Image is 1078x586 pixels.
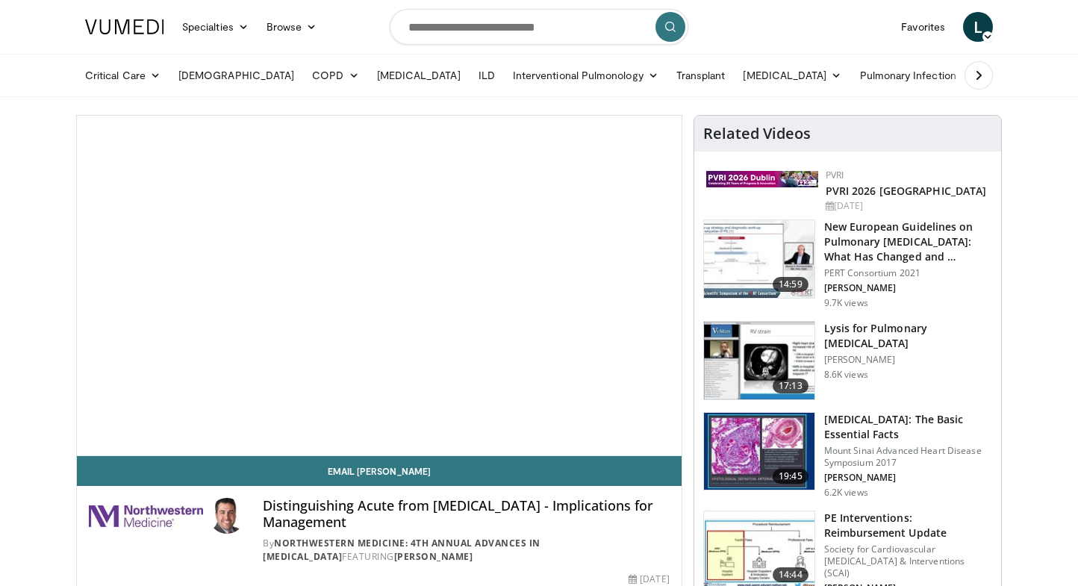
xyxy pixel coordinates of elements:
p: [PERSON_NAME] [824,472,992,484]
p: PERT Consortium 2021 [824,267,992,279]
a: PVRI [826,169,844,181]
a: Pulmonary Infection [851,60,980,90]
img: VuMedi Logo [85,19,164,34]
a: [PERSON_NAME] [394,550,473,563]
img: Avatar [209,498,245,534]
a: [MEDICAL_DATA] [734,60,850,90]
a: Interventional Pulmonology [504,60,667,90]
a: ILD [470,60,504,90]
h4: Distinguishing Acute from [MEDICAL_DATA] - Implications for Management [263,498,669,530]
h3: [MEDICAL_DATA]: The Basic Essential Facts [824,412,992,442]
a: 19:45 [MEDICAL_DATA]: The Basic Essential Facts Mount Sinai Advanced Heart Disease Symposium 2017... [703,412,992,499]
a: Critical Care [76,60,169,90]
img: Northwestern Medicine: 4th Annual Advances in Pulmonary Hypertension [89,498,203,534]
div: [DATE] [826,199,989,213]
img: 0f7c6898-ba7c-4cf2-a7b1-03a3e713fb2f.150x105_q85_crop-smart_upscale.jpg [704,413,814,490]
p: [PERSON_NAME] [824,282,992,294]
a: 14:59 New European Guidelines on Pulmonary [MEDICAL_DATA]: What Has Changed and … PERT Consortium... [703,219,992,309]
input: Search topics, interventions [390,9,688,45]
a: Favorites [892,12,954,42]
span: 17:13 [773,378,808,393]
span: 19:45 [773,469,808,484]
a: COPD [303,60,367,90]
a: PVRI 2026 [GEOGRAPHIC_DATA] [826,184,987,198]
a: Browse [258,12,326,42]
a: [MEDICAL_DATA] [368,60,470,90]
img: 632d5ca2-3a29-4964-9810-6fe8b008af34.150x105_q85_crop-smart_upscale.jpg [704,322,814,399]
div: [DATE] [629,573,669,586]
span: 14:59 [773,277,808,292]
h4: Related Videos [703,125,811,143]
a: Specialties [173,12,258,42]
a: [DEMOGRAPHIC_DATA] [169,60,303,90]
p: [PERSON_NAME] [824,354,992,366]
a: Email [PERSON_NAME] [77,456,682,486]
a: Northwestern Medicine: 4th Annual Advances in [MEDICAL_DATA] [263,537,540,563]
h3: New European Guidelines on Pulmonary [MEDICAL_DATA]: What Has Changed and … [824,219,992,264]
p: 9.7K views [824,297,868,309]
span: 14:44 [773,567,808,582]
h3: PE Interventions: Reimbursement Update [824,511,992,540]
img: 0c0338ca-5dd8-4346-a5ad-18bcc17889a0.150x105_q85_crop-smart_upscale.jpg [704,220,814,298]
p: Society for Cardiovascular [MEDICAL_DATA] & Interventions (SCAI) [824,543,992,579]
img: 33783847-ac93-4ca7-89f8-ccbd48ec16ca.webp.150x105_q85_autocrop_double_scale_upscale_version-0.2.jpg [706,171,818,187]
a: 17:13 Lysis for Pulmonary [MEDICAL_DATA] [PERSON_NAME] 8.6K views [703,321,992,400]
p: 8.6K views [824,369,868,381]
h3: Lysis for Pulmonary [MEDICAL_DATA] [824,321,992,351]
p: 6.2K views [824,487,868,499]
p: Mount Sinai Advanced Heart Disease Symposium 2017 [824,445,992,469]
div: By FEATURING [263,537,669,564]
video-js: Video Player [77,116,682,456]
a: Transplant [667,60,735,90]
a: L [963,12,993,42]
